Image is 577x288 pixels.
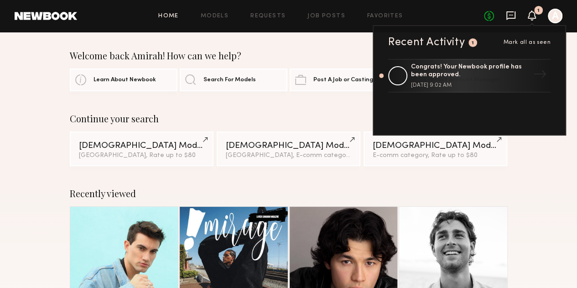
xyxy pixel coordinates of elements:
[307,13,345,19] a: Job Posts
[313,77,373,83] span: Post A Job or Casting
[364,131,508,166] a: [DEMOGRAPHIC_DATA] ModelsE-comm category, Rate up to $80
[94,77,156,83] span: Learn About Newbook
[250,13,286,19] a: Requests
[537,8,540,13] div: 1
[180,68,287,91] a: Search For Models
[367,13,403,19] a: Favorites
[203,77,256,83] span: Search For Models
[388,37,465,48] div: Recent Activity
[226,141,352,150] div: [DEMOGRAPHIC_DATA] Models
[373,152,499,159] div: E-comm category, Rate up to $80
[388,59,551,93] a: Congrats! Your Newbook profile has been approved.[DATE] 9:02 AM→
[548,9,562,23] a: A
[503,40,551,45] span: Mark all as seen
[70,68,177,91] a: Learn About Newbook
[411,83,530,88] div: [DATE] 9:02 AM
[158,13,179,19] a: Home
[79,152,205,159] div: [GEOGRAPHIC_DATA], Rate up to $80
[79,141,205,150] div: [DEMOGRAPHIC_DATA] Models
[70,113,508,124] div: Continue your search
[411,63,530,79] div: Congrats! Your Newbook profile has been approved.
[70,188,508,199] div: Recently viewed
[530,64,551,88] div: →
[373,141,499,150] div: [DEMOGRAPHIC_DATA] Models
[290,68,397,91] a: Post A Job or Casting
[201,13,229,19] a: Models
[70,50,508,61] div: Welcome back Amirah! How can we help?
[226,152,352,159] div: [GEOGRAPHIC_DATA], E-comm category
[217,131,361,166] a: [DEMOGRAPHIC_DATA] Models[GEOGRAPHIC_DATA], E-comm category
[70,131,214,166] a: [DEMOGRAPHIC_DATA] Models[GEOGRAPHIC_DATA], Rate up to $80
[472,41,474,46] div: 1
